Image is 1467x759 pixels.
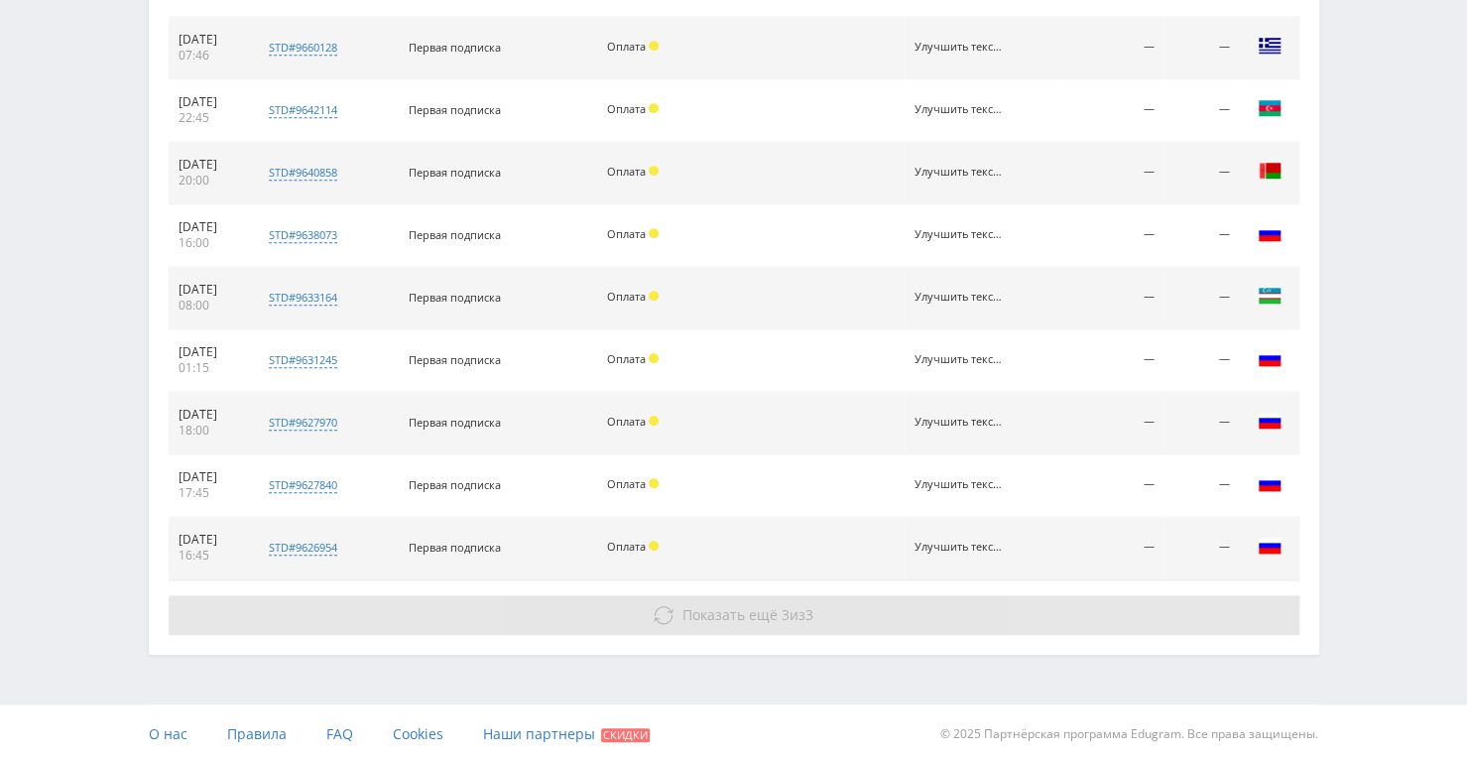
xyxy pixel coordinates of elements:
[1057,392,1164,454] td: —
[409,477,501,492] span: Первая подписка
[805,605,813,624] span: 3
[607,289,646,304] span: Оплата
[607,39,646,54] span: Оплата
[682,605,778,624] span: Показать ещё
[1057,204,1164,267] td: —
[915,416,1004,429] div: Улучшить текст Tenchat
[409,102,501,117] span: Первая подписка
[326,724,353,743] span: FAQ
[393,724,443,743] span: Cookies
[915,541,1004,554] div: Улучшить текст Tenchat
[179,110,241,126] div: 22:45
[179,485,241,501] div: 17:45
[1258,221,1282,245] img: rus.png
[179,407,241,423] div: [DATE]
[1057,454,1164,517] td: —
[227,724,287,743] span: Правила
[179,235,241,251] div: 16:00
[169,595,1299,635] button: Показать ещё 3из3
[649,291,659,301] span: Холд
[1057,17,1164,79] td: —
[915,478,1004,491] div: Улучшить текст Tenchat
[269,102,337,118] div: std#9642114
[269,477,337,493] div: std#9627840
[607,226,646,241] span: Оплата
[409,415,501,430] span: Первая подписка
[269,40,337,56] div: std#9660128
[915,166,1004,179] div: Улучшить текст Tenchat
[269,165,337,181] div: std#9640858
[1258,159,1282,183] img: blr.png
[607,351,646,366] span: Оплата
[179,157,241,173] div: [DATE]
[1057,329,1164,392] td: —
[649,478,659,488] span: Холд
[649,541,659,551] span: Холд
[649,416,659,426] span: Холд
[1164,454,1240,517] td: —
[1258,346,1282,370] img: rus.png
[269,352,337,368] div: std#9631245
[915,228,1004,241] div: Улучшить текст Tenchat
[409,540,501,555] span: Первая подписка
[601,728,650,742] span: Скидки
[179,469,241,485] div: [DATE]
[179,48,241,63] div: 07:46
[649,166,659,176] span: Холд
[1258,96,1282,120] img: aze.png
[649,228,659,238] span: Холд
[682,605,813,624] span: из
[1057,517,1164,579] td: —
[179,360,241,376] div: 01:15
[1164,79,1240,142] td: —
[1164,267,1240,329] td: —
[607,101,646,116] span: Оплата
[269,415,337,431] div: std#9627970
[1057,267,1164,329] td: —
[149,724,187,743] span: О нас
[269,290,337,306] div: std#9633164
[179,219,241,235] div: [DATE]
[179,423,241,439] div: 18:00
[409,40,501,55] span: Первая подписка
[269,540,337,556] div: std#9626954
[915,41,1004,54] div: Улучшить текст Tenchat
[409,227,501,242] span: Первая подписка
[607,414,646,429] span: Оплата
[1164,329,1240,392] td: —
[1057,142,1164,204] td: —
[1164,17,1240,79] td: —
[649,103,659,113] span: Холд
[483,724,595,743] span: Наши партнеры
[1057,79,1164,142] td: —
[915,103,1004,116] div: Улучшить текст Tenchat
[649,353,659,363] span: Холд
[409,165,501,180] span: Первая подписка
[915,353,1004,366] div: Улучшить текст Tenchat
[409,290,501,305] span: Первая подписка
[179,344,241,360] div: [DATE]
[409,352,501,367] span: Первая подписка
[607,539,646,554] span: Оплата
[269,227,337,243] div: std#9638073
[1164,392,1240,454] td: —
[1164,142,1240,204] td: —
[649,41,659,51] span: Холд
[179,32,241,48] div: [DATE]
[179,94,241,110] div: [DATE]
[915,291,1004,304] div: Улучшить текст Tenchat
[1164,204,1240,267] td: —
[1258,284,1282,308] img: uzb.png
[179,282,241,298] div: [DATE]
[1258,409,1282,433] img: rus.png
[179,298,241,314] div: 08:00
[607,476,646,491] span: Оплата
[607,164,646,179] span: Оплата
[1258,471,1282,495] img: rus.png
[1164,517,1240,579] td: —
[179,548,241,564] div: 16:45
[1258,34,1282,58] img: grc.png
[179,173,241,189] div: 20:00
[1258,534,1282,558] img: rus.png
[782,605,790,624] span: 3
